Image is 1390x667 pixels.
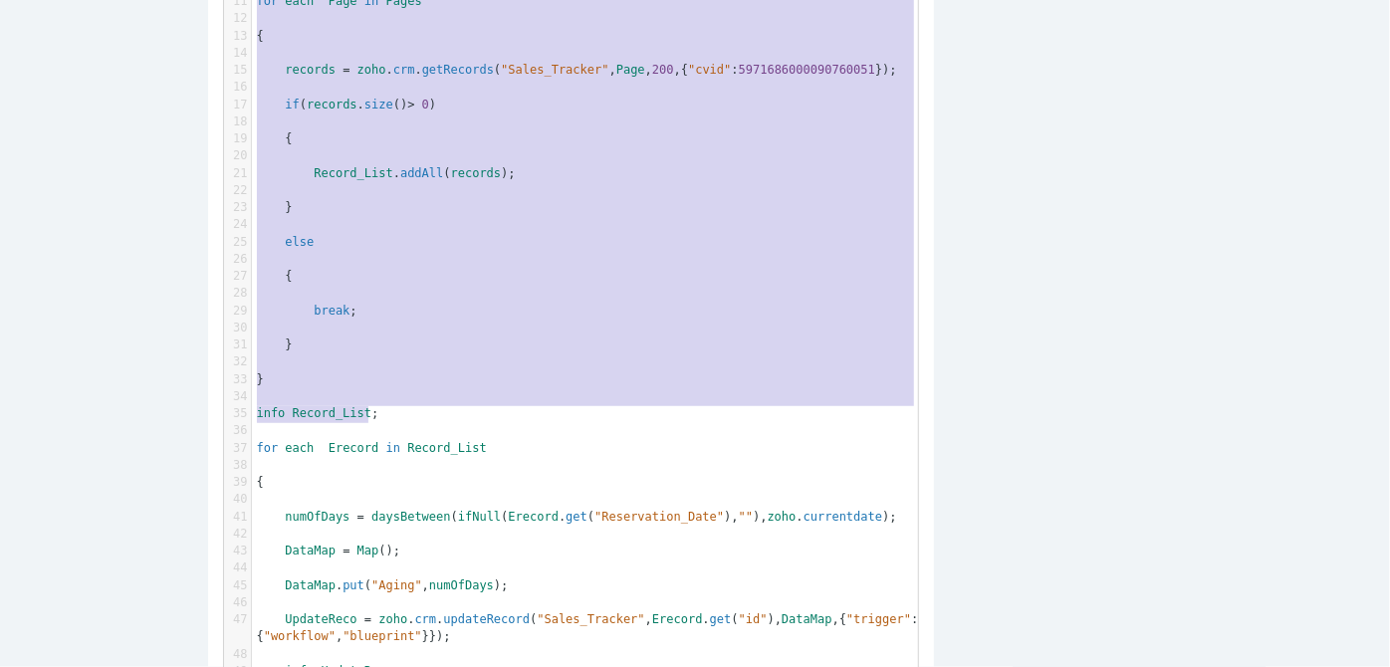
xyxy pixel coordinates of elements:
div: 36 [224,422,251,439]
span: = [343,63,349,77]
div: 26 [224,251,251,268]
div: 38 [224,457,251,474]
span: Erecord [329,441,379,455]
span: zoho [768,510,797,524]
div: 37 [224,440,251,457]
span: put [343,578,364,592]
div: 35 [224,405,251,422]
span: getRecords [422,63,494,77]
span: 5971686000090760051 [739,63,875,77]
div: 24 [224,216,251,233]
span: addAll [400,166,443,180]
span: Record_List [293,406,371,420]
div: 40 [224,491,251,508]
span: = [357,510,364,524]
span: { [257,269,293,283]
span: get [566,510,587,524]
span: } [257,372,264,386]
div: 39 [224,474,251,491]
span: "Aging" [371,578,422,592]
div: 45 [224,577,251,594]
span: get [710,612,732,626]
span: ( ( . ( ), ), . ); [257,510,897,524]
span: in [386,441,400,455]
span: records [307,98,357,111]
div: 28 [224,285,251,302]
div: 33 [224,371,251,388]
span: crm [393,63,415,77]
div: 19 [224,130,251,147]
span: size [364,98,393,111]
span: "trigger" [846,612,911,626]
span: ( . () ) [257,98,437,111]
div: 47 [224,611,251,628]
span: updateRecord [443,612,530,626]
span: zoho [357,63,386,77]
div: 25 [224,234,251,251]
div: 43 [224,543,251,559]
div: 21 [224,165,251,182]
span: "Sales_Tracker" [537,612,644,626]
div: 30 [224,320,251,336]
div: 12 [224,10,251,27]
div: 20 [224,147,251,164]
span: . . ( , , ,{ : }); [257,63,897,77]
span: zoho [378,612,407,626]
span: break [314,304,349,318]
span: daysBetween [371,510,450,524]
span: > [407,98,414,111]
span: "cvid" [688,63,731,77]
div: 22 [224,182,251,199]
div: 16 [224,79,251,96]
div: 13 [224,28,251,45]
span: { [257,131,293,145]
span: = [343,544,349,557]
span: Page [616,63,645,77]
span: DataMap [782,612,832,626]
span: "Reservation_Date" [594,510,724,524]
span: . ( ); [257,166,516,180]
div: 48 [224,646,251,663]
span: (); [257,544,401,557]
span: crm [415,612,437,626]
div: 17 [224,97,251,113]
span: . ( , ); [257,578,509,592]
div: 27 [224,268,251,285]
span: ifNull [458,510,501,524]
div: 32 [224,353,251,370]
div: 41 [224,509,251,526]
span: else [285,235,314,249]
span: "" [739,510,753,524]
span: each [285,441,314,455]
div: 46 [224,594,251,611]
span: "blueprint" [343,629,421,643]
span: } [257,337,293,351]
span: ; [257,406,379,420]
div: 23 [224,199,251,216]
div: 15 [224,62,251,79]
span: 200 [652,63,674,77]
span: "workflow" [264,629,336,643]
div: 31 [224,336,251,353]
span: Erecord [508,510,559,524]
span: if [285,98,299,111]
span: DataMap [285,578,336,592]
span: DataMap [285,544,336,557]
span: "id" [739,612,768,626]
div: 18 [224,113,251,130]
span: for [257,441,279,455]
span: . . ( , . ( ), ,{ :{ , }}); [257,612,919,643]
span: = [364,612,371,626]
span: "Sales_Tracker" [501,63,608,77]
div: 44 [224,559,251,576]
span: numOfDays [285,510,349,524]
span: Record_List [314,166,392,180]
div: 14 [224,45,251,62]
div: 29 [224,303,251,320]
span: } [257,200,293,214]
span: ; [257,304,357,318]
span: Map [357,544,379,557]
span: records [285,63,336,77]
span: Record_List [407,441,486,455]
span: { [257,475,264,489]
